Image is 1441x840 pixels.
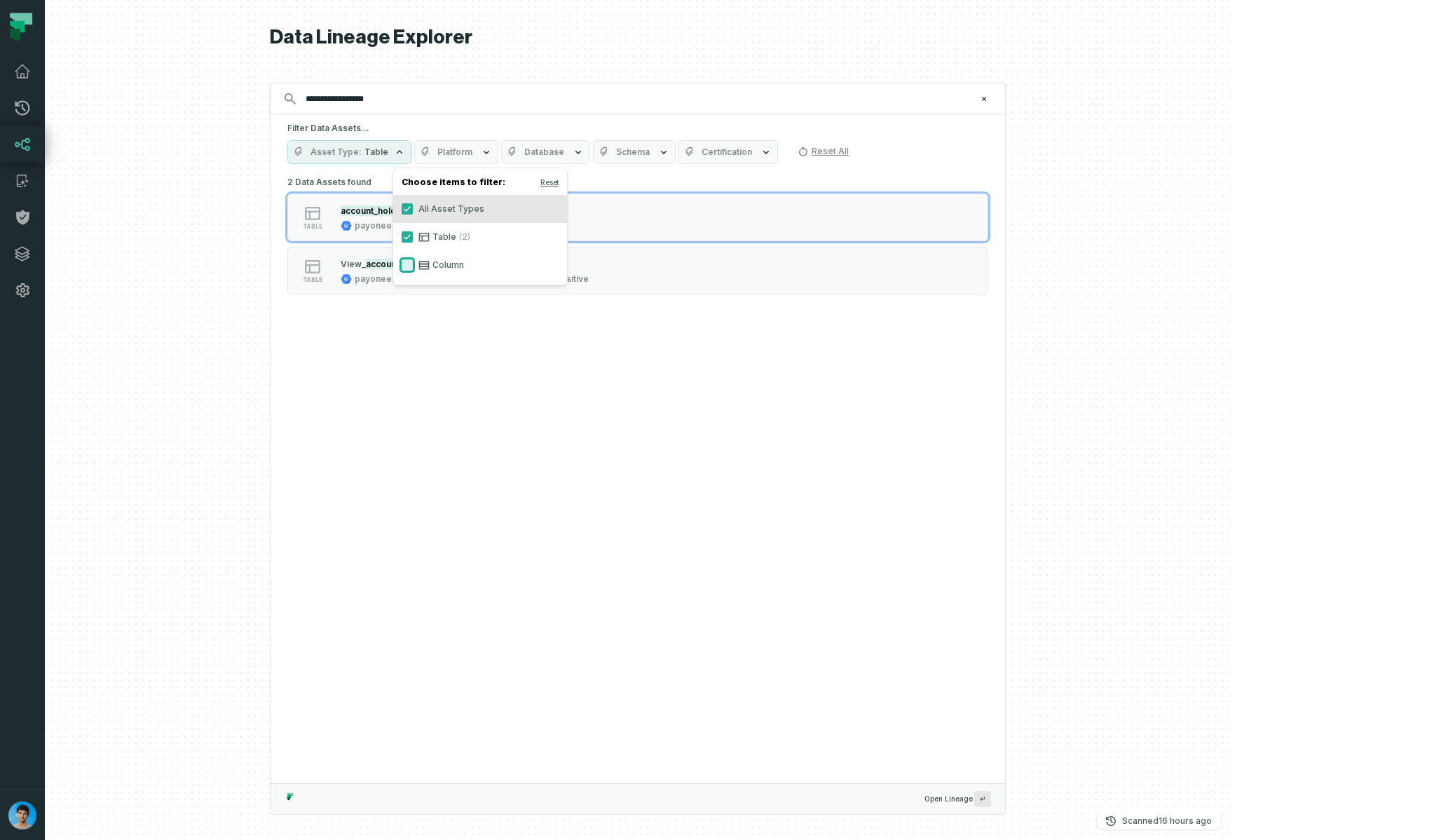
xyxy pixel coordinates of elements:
[977,92,991,106] button: Clear search query
[402,231,413,243] button: Table(2)
[355,220,498,231] div: payoneer-prod-eu-svc-data-016f
[287,123,988,134] h5: Filter Data Assets...
[303,223,322,230] span: table
[287,194,988,241] button: tablepayoneer-prod-eu-svc-data-016fDS_Utils
[402,203,413,215] button: All Asset Types
[1122,814,1212,828] p: Scanned
[366,259,444,269] mark: account_holder_pr
[287,247,988,294] button: tablepayoneer-prod-eu-svc-data-016fDS_Main_Sensitive
[349,259,366,269] span: ew_
[1097,813,1220,829] button: Scanned[DATE] 4:05:16 AM
[459,231,470,243] span: (2)
[364,147,388,158] span: Table
[393,251,567,279] label: Column
[524,147,564,158] span: Database
[310,147,362,158] span: Asset Type
[678,140,778,164] button: Certification
[270,25,1006,50] h1: Data Lineage Explorer
[974,791,991,807] span: Press ↵ to add a new Data Asset to the graph
[414,140,498,164] button: Platform
[402,259,413,271] button: Column
[355,273,498,285] div: payoneer-prod-eu-svc-data-016f
[341,205,418,216] mark: account_holder_pr
[393,174,567,195] h4: Choose items to filter:
[341,259,349,269] span: Vi
[1159,815,1212,826] relative-time: Oct 11, 2025, 4:05 AM GMT+3
[271,172,1005,783] div: Suggestions
[593,140,676,164] button: Schema
[287,140,411,164] button: Asset TypeTable
[393,195,567,223] label: All Asset Types
[616,147,650,158] span: Schema
[303,276,322,283] span: table
[8,801,36,829] img: avatar of Omri Ildis
[702,147,752,158] span: Certification
[540,177,559,188] button: Reset
[393,223,567,251] label: Table
[792,140,854,163] button: Reset All
[287,172,988,313] div: 2 Data Assets found
[924,791,991,807] span: Open Lineage
[501,140,590,164] button: Database
[437,147,472,158] span: Platform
